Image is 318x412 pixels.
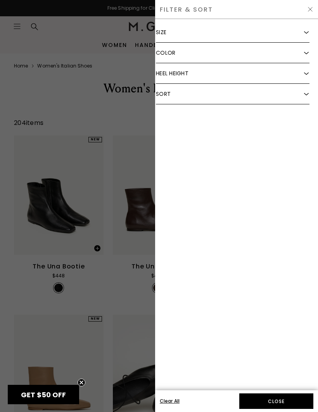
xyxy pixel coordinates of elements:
[156,69,188,77] div: Heel Height
[21,390,66,400] span: GET $50 OFF
[78,379,85,386] button: Close teaser
[8,385,79,404] div: GET $50 OFFClose teaser
[156,28,166,36] div: Size
[307,6,313,12] img: Hide Drawer
[304,30,309,35] img: chevron-down.svg
[304,71,309,76] img: chevron-down.svg
[304,92,309,96] img: chevron-down.svg
[156,49,175,57] div: Color
[239,393,313,409] button: Close
[304,50,309,55] img: chevron-down.svg
[160,398,181,404] a: Clear All
[156,90,171,98] div: Sort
